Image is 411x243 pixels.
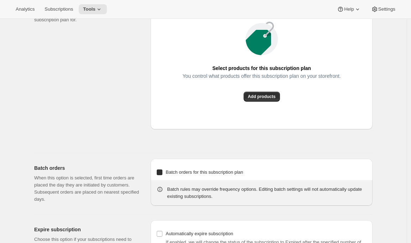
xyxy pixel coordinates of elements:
[182,71,340,81] span: You control what products offer this subscription plan on your storefront.
[378,6,395,12] span: Settings
[212,63,311,73] span: Select products for this subscription plan
[34,164,139,172] h2: Batch orders
[333,4,365,14] button: Help
[79,4,107,14] button: Tools
[16,6,35,12] span: Analytics
[45,6,73,12] span: Subscriptions
[34,174,139,203] p: When this option is selected, first time orders are placed the day they are initiated by customer...
[11,4,39,14] button: Analytics
[40,4,77,14] button: Subscriptions
[166,169,243,175] span: Batch orders for this subscription plan
[367,4,400,14] button: Settings
[34,226,139,233] h2: Expire subscription
[248,94,276,99] span: Add products
[344,6,354,12] span: Help
[83,6,95,12] span: Tools
[166,231,233,236] span: Automatically expire subscription
[167,186,367,200] div: Batch rules may override frequency options. Editing batch settings will not automatically update ...
[244,92,280,102] button: Add products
